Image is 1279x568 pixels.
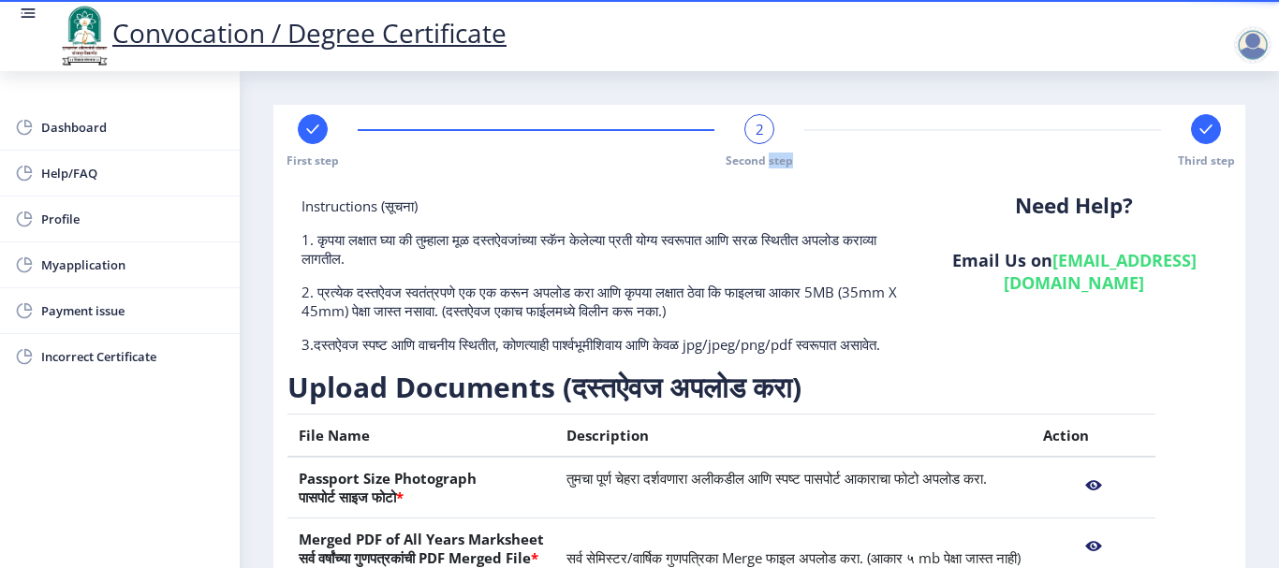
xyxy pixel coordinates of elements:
[301,230,903,268] p: 1. कृपया लक्षात घ्या की तुम्हाला मूळ दस्तऐवजांच्या स्कॅन केलेल्या प्रती योग्य स्वरूपात आणि सरळ स्...
[1043,469,1144,502] nb-action: View File
[287,415,555,458] th: File Name
[1015,191,1133,220] b: Need Help?
[1178,153,1235,168] span: Third step
[41,116,225,138] span: Dashboard
[301,283,903,320] p: 2. प्रत्येक दस्तऐवज स्वतंत्रपणे एक एक करून अपलोड करा आणि कृपया लक्षात ठेवा कि फाइलचा आकार 5MB (35...
[726,153,793,168] span: Second step
[287,369,1200,406] h3: Upload Documents (दस्तऐवज अपलोड करा)
[555,415,1032,458] th: Description
[301,335,903,354] p: 3.दस्तऐवज स्पष्ट आणि वाचनीय स्थितीत, कोणत्याही पार्श्वभूमीशिवाय आणि केवळ jpg/jpeg/png/pdf स्वरूपा...
[1032,415,1155,458] th: Action
[756,120,764,138] span: 2
[41,208,225,230] span: Profile
[1004,249,1197,294] a: [EMAIL_ADDRESS][DOMAIN_NAME]
[41,299,225,322] span: Payment issue
[1043,530,1144,563] nb-action: View File
[41,254,225,276] span: Myapplication
[41,162,225,184] span: Help/FAQ
[931,249,1217,294] h6: Email Us on
[287,457,555,518] th: Passport Size Photograph पासपोर्ट साइज फोटो
[56,15,507,51] a: Convocation / Degree Certificate
[56,4,112,67] img: logo
[41,345,225,368] span: Incorrect Certificate
[566,548,1021,567] span: सर्व सेमिस्टर/वार्षिक गुणपत्रिका Merge फाइल अपलोड करा. (आकार ५ mb पेक्षा जास्त नाही)
[301,197,418,215] span: Instructions (सूचना)
[287,153,339,168] span: First step
[555,457,1032,518] td: तुमचा पूर्ण चेहरा दर्शवणारा अलीकडील आणि स्पष्ट पासपोर्ट आकाराचा फोटो अपलोड करा.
